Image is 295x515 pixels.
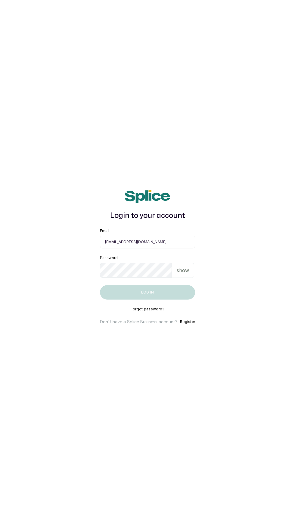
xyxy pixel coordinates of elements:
[100,236,195,248] input: email@acme.com
[180,319,195,325] button: Register
[100,228,109,233] label: Email
[100,210,195,221] h1: Login to your account
[100,256,118,260] label: Password
[131,307,165,312] button: Forgot password?
[100,319,178,325] p: Don't have a Splice Business account?
[100,285,195,300] button: Log in
[177,267,189,274] p: show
